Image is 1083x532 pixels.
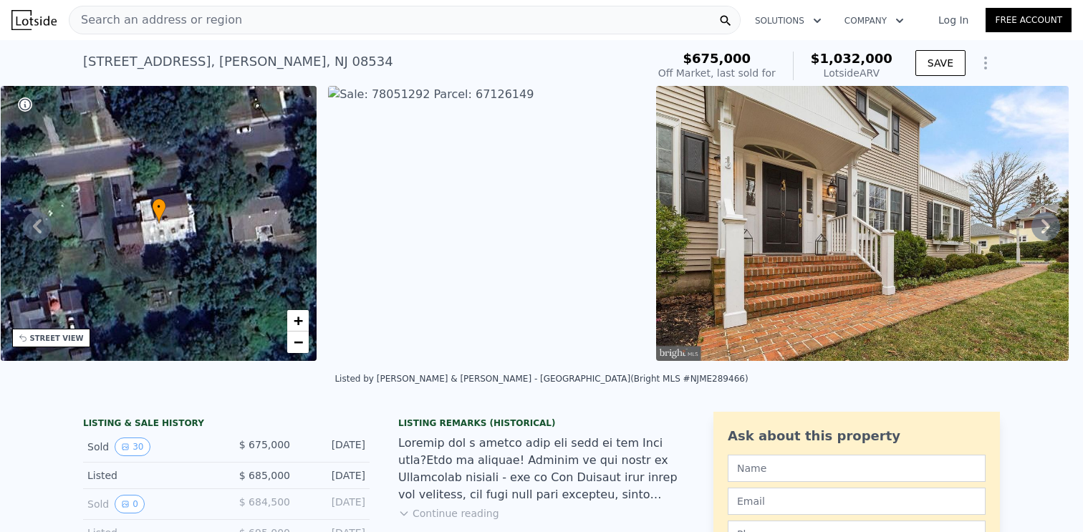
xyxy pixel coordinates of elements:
button: Continue reading [398,506,499,521]
span: + [294,311,303,329]
div: [DATE] [302,437,365,456]
input: Name [728,455,986,482]
div: Lotside ARV [811,66,892,80]
div: [DATE] [302,495,365,513]
a: Log In [921,13,986,27]
img: Sale: 78051292 Parcel: 67126149 [656,86,1069,361]
a: Free Account [986,8,1072,32]
button: Show Options [971,49,1000,77]
span: $ 685,000 [239,470,290,481]
div: Loremip dol s ametco adip eli sedd ei tem Inci utla?Etdo ma aliquae! Adminim ve qui nostr ex Ulla... [398,435,685,503]
div: Off Market, last sold for [658,66,776,80]
div: [DATE] [302,468,365,483]
a: Zoom in [287,310,309,332]
span: Search an address or region [69,11,242,29]
div: LISTING & SALE HISTORY [83,417,370,432]
img: Sale: 78051292 Parcel: 67126149 [328,86,645,361]
span: − [294,333,303,351]
div: Sold [87,495,215,513]
span: $1,032,000 [811,51,892,66]
span: $ 675,000 [239,439,290,450]
div: Listed [87,468,215,483]
div: Ask about this property [728,426,986,446]
button: SAVE [915,50,966,76]
span: $ 684,500 [239,496,290,508]
a: Zoom out [287,332,309,353]
button: Company [833,8,915,34]
div: [STREET_ADDRESS] , [PERSON_NAME] , NJ 08534 [83,52,393,72]
button: Solutions [743,8,833,34]
div: STREET VIEW [30,333,84,344]
span: • [152,200,166,213]
span: $675,000 [683,51,751,66]
div: Listing Remarks (Historical) [398,417,685,429]
input: Email [728,488,986,515]
img: Lotside [11,10,57,30]
div: Sold [87,437,215,456]
div: • [152,198,166,223]
button: View historical data [115,495,145,513]
div: Listed by [PERSON_NAME] & [PERSON_NAME] - [GEOGRAPHIC_DATA] (Bright MLS #NJME289466) [334,374,748,384]
button: View historical data [115,437,150,456]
